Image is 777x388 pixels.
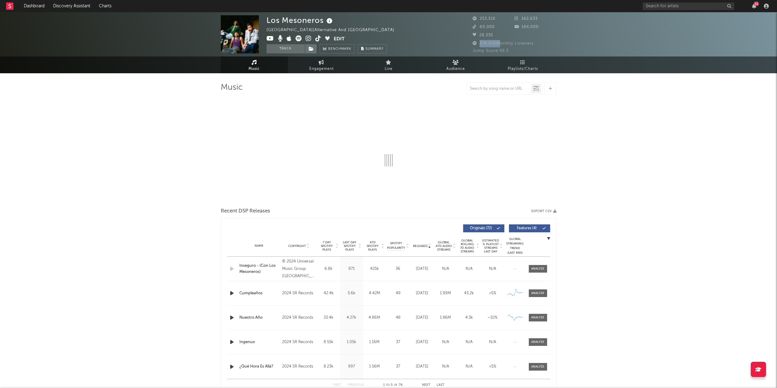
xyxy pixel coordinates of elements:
div: 48 [387,315,409,321]
span: Benchmark [328,45,351,53]
input: Search by song name or URL [467,86,531,91]
div: <5% [482,364,503,370]
button: First [333,383,342,387]
div: © 2024 Universal Music Group [GEOGRAPHIC_DATA], S.A. de C.V. [282,258,315,280]
span: Estimated % Playlist Streams Last Day [482,239,499,253]
a: Cumpleaños [239,290,279,296]
input: Search for artists [643,2,734,10]
button: Previous [348,383,364,387]
a: Music [221,56,288,73]
div: 43.2k [459,290,479,296]
span: Global Rolling 7D Audio Streams [459,239,476,253]
div: 4.42M [365,290,384,296]
a: Ingenuo [239,339,279,345]
div: 4.86M [365,315,384,321]
button: Originals(72) [463,224,504,232]
button: Export CSV [531,209,557,213]
div: N/A [482,266,503,272]
div: 42.4k [319,290,339,296]
div: 971 [342,266,361,272]
span: Engagement [309,65,334,73]
div: N/A [435,364,456,370]
span: Playlists/Charts [508,65,538,73]
div: 4.27k [342,315,361,321]
span: Last Day Spotify Plays [342,241,358,252]
div: N/A [482,339,503,345]
button: Edit [334,35,345,43]
button: Next [422,383,430,387]
a: Nuestro Año [239,315,279,321]
button: Last [437,383,445,387]
div: Name [239,244,279,248]
div: 1.05k [342,339,361,345]
span: 376,426 Monthly Listeners [473,42,534,45]
span: 184,000 [514,25,539,29]
button: Summary [358,44,387,53]
span: Features ( 4 ) [513,227,541,230]
div: 997 [342,364,361,370]
span: 7 Day Spotify Plays [319,241,335,252]
div: Global Streaming Trend (Last 60D) [506,237,524,255]
span: Music [249,65,260,73]
div: 49 [387,290,409,296]
div: N/A [459,266,479,272]
div: 2024 SR Records [282,363,315,370]
div: ~ 10 % [482,315,503,321]
div: [DATE] [412,315,432,321]
a: Inseguro - (Con Los Mesoneros) [239,263,279,275]
div: 8.55k [319,339,339,345]
button: Track [267,44,305,53]
span: Originals ( 72 ) [467,227,495,230]
div: N/A [435,339,456,345]
span: 69,000 [473,25,495,29]
span: Live [385,65,393,73]
div: Los Mesoneros [267,15,334,25]
span: ATD Spotify Plays [365,241,381,252]
div: 36 [387,266,409,272]
a: Engagement [288,56,355,73]
a: Audience [422,56,489,73]
div: 2024 SR Records [282,339,315,346]
button: Features(4) [509,224,550,232]
a: ¿Qué Hora Es Allá? [239,364,279,370]
div: [DATE] [412,290,432,296]
span: 253,316 [473,17,496,21]
div: 425k [365,266,384,272]
button: 51 [752,4,756,9]
span: Jump Score: 45.3 [473,49,508,53]
span: 28,335 [473,33,493,37]
div: 6.8k [319,266,339,272]
span: to [386,384,390,386]
div: N/A [459,364,479,370]
div: N/A [435,266,456,272]
div: [DATE] [412,266,432,272]
span: of [394,384,398,386]
div: 1.86M [435,315,456,321]
div: 1.56M [365,364,384,370]
div: 1.16M [365,339,384,345]
div: [DATE] [412,364,432,370]
a: Benchmark [320,44,355,53]
span: Spotify Popularity [387,241,405,250]
div: 4.3k [459,315,479,321]
div: 5.6k [342,290,361,296]
span: 162,633 [514,17,538,21]
div: 2024 SR Records [282,290,315,297]
span: Released [413,244,427,248]
span: Audience [446,65,465,73]
div: [GEOGRAPHIC_DATA] | Alternative and [GEOGRAPHIC_DATA] [267,27,401,34]
a: Playlists/Charts [489,56,557,73]
span: Global ATD Audio Streams [435,241,452,252]
span: Copyright [288,244,306,248]
div: [DATE] [412,339,432,345]
div: 37 [387,364,409,370]
div: N/A [459,339,479,345]
div: 33.4k [319,315,339,321]
div: 1.99M [435,290,456,296]
div: <5% [482,290,503,296]
div: 8.23k [319,364,339,370]
div: 2024 SR Records [282,314,315,321]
